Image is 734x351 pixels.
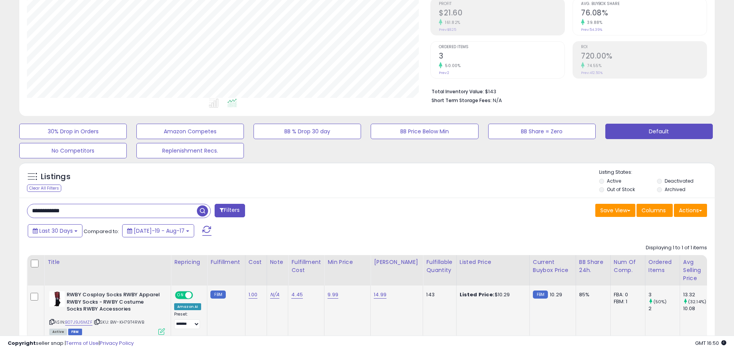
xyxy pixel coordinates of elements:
h2: 76.08% [581,8,707,19]
button: 30% Drop in Orders [19,124,127,139]
small: 74.55% [585,63,601,69]
div: 3 [648,291,680,298]
label: Deactivated [665,178,694,184]
label: Out of Stock [607,186,635,193]
label: Archived [665,186,685,193]
div: seller snap | | [8,340,134,347]
div: Note [270,258,285,266]
div: 2 [648,305,680,312]
span: OFF [192,292,204,299]
div: 85% [579,291,605,298]
div: Avg Selling Price [683,258,711,282]
div: Min Price [328,258,367,266]
small: 39.88% [585,20,602,25]
button: Last 30 Days [28,224,82,237]
button: Filters [215,204,245,217]
div: Amazon AI [174,303,201,310]
span: Last 30 Days [39,227,73,235]
div: Current Buybox Price [533,258,573,274]
a: N/A [270,291,279,299]
div: 143 [426,291,450,298]
a: 4.45 [291,291,303,299]
span: FBM [68,329,82,335]
span: 2025-09-17 16:50 GMT [695,339,726,347]
div: FBA: 0 [614,291,639,298]
h2: 720.00% [581,52,707,62]
span: Columns [642,207,666,214]
h5: Listings [41,171,71,182]
div: Fulfillment [210,258,242,266]
button: BB Share = Zero [488,124,596,139]
button: [DATE]-19 - Aug-17 [122,224,194,237]
span: ROI [581,45,707,49]
button: Replenishment Recs. [136,143,244,158]
button: Columns [637,204,673,217]
span: All listings currently available for purchase on Amazon [49,329,67,335]
small: (32.14%) [688,299,706,305]
span: Avg. Buybox Share [581,2,707,6]
small: 161.82% [442,20,460,25]
button: Save View [595,204,635,217]
a: 9.99 [328,291,338,299]
span: 10.29 [550,291,562,298]
div: 10.08 [683,305,714,312]
p: Listing States: [599,169,715,176]
img: 41nHYpeWYML._SL40_.jpg [49,291,65,307]
button: No Competitors [19,143,127,158]
div: Ordered Items [648,258,677,274]
div: Clear All Filters [27,185,61,192]
span: N/A [493,97,502,104]
div: ASIN: [49,291,165,334]
a: Privacy Policy [100,339,134,347]
div: $10.29 [460,291,524,298]
b: Total Inventory Value: [432,88,484,95]
small: Prev: 412.50% [581,71,603,75]
small: Prev: $8.25 [439,27,456,32]
div: Listed Price [460,258,526,266]
a: Terms of Use [66,339,99,347]
small: Prev: 2 [439,71,449,75]
label: Active [607,178,621,184]
div: Fulfillment Cost [291,258,321,274]
a: 1.00 [249,291,258,299]
div: Displaying 1 to 1 of 1 items [646,244,707,252]
strong: Copyright [8,339,36,347]
button: Actions [674,204,707,217]
div: [PERSON_NAME] [374,258,420,266]
a: B07J9J6MZF [65,319,92,326]
small: Prev: 54.39% [581,27,602,32]
small: FBM [533,291,548,299]
div: FBM: 1 [614,298,639,305]
b: Listed Price: [460,291,495,298]
div: Num of Comp. [614,258,642,274]
small: FBM [210,291,225,299]
span: ON [176,292,185,299]
div: 13.32 [683,291,714,298]
div: Preset: [174,312,201,329]
div: Fulfillable Quantity [426,258,453,274]
div: BB Share 24h. [579,258,607,274]
button: Default [605,124,713,139]
li: $143 [432,86,701,96]
button: BB % Drop 30 day [254,124,361,139]
h2: 3 [439,52,564,62]
b: RWBY Cosplay Socks RWBY Apparel RWBY Socks - RWBY Costume Socks RWBY Accessories [67,291,160,315]
a: 14.99 [374,291,386,299]
button: BB Price Below Min [371,124,478,139]
h2: $21.60 [439,8,564,19]
button: Amazon Competes [136,124,244,139]
span: [DATE]-19 - Aug-17 [134,227,185,235]
div: Repricing [174,258,204,266]
span: Ordered Items [439,45,564,49]
span: Compared to: [84,228,119,235]
div: Cost [249,258,264,266]
b: Short Term Storage Fees: [432,97,492,104]
small: 50.00% [442,63,460,69]
div: Title [47,258,168,266]
small: (50%) [653,299,667,305]
span: Profit [439,2,564,6]
span: | SKU: BW-KH79T4RWB [94,319,144,325]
